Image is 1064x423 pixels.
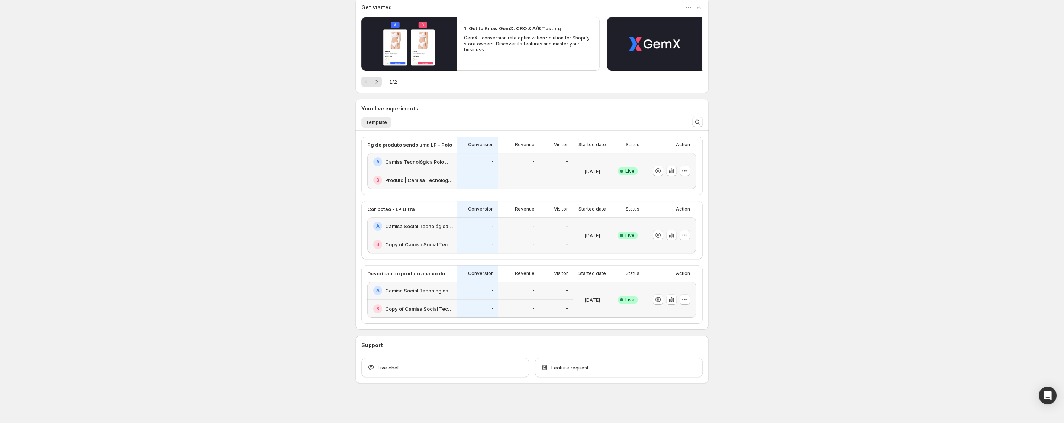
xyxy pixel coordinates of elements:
[468,270,494,276] p: Conversion
[491,306,494,312] p: -
[607,17,702,71] button: Play video
[385,176,453,184] h2: Produto | Camisa Tecnológica Polo Ultra Masculina | Praticidade e [PERSON_NAME] | Consolatio
[376,288,380,294] h2: A
[376,241,379,247] h2: B
[626,206,639,212] p: Status
[376,159,380,165] h2: A
[532,159,535,165] p: -
[361,342,383,349] h3: Support
[385,222,453,230] h2: Camisa Social Tecnológica Ultra-Stretch Masculina | Praticidade e [PERSON_NAME] | Consolatio
[554,270,568,276] p: Visitor
[468,206,494,212] p: Conversion
[389,78,397,86] span: 1 / 2
[626,270,639,276] p: Status
[566,177,568,183] p: -
[361,4,392,11] h3: Get started
[584,167,600,175] p: [DATE]
[491,159,494,165] p: -
[491,177,494,183] p: -
[625,168,635,174] span: Live
[578,206,606,212] p: Started date
[676,206,690,212] p: Action
[566,241,568,247] p: -
[361,77,382,87] nav: Pagination
[464,25,561,32] h2: 1. Get to Know GemX: CRO & A/B Testing
[515,206,535,212] p: Revenue
[468,142,494,148] p: Conversion
[385,241,453,248] h2: Copy of Camisa Social Tecnológica Ultra-Stretch Masculina | Praticidade e [PERSON_NAME] | Consolatio
[366,119,387,125] span: Template
[367,141,452,148] p: Pg de produto sendo uma LP - Polo
[532,288,535,294] p: -
[515,270,535,276] p: Revenue
[578,270,606,276] p: Started date
[532,306,535,312] p: -
[584,232,600,239] p: [DATE]
[367,270,453,277] p: Descricao do produto abaixo do preco - produto Ultra
[361,17,457,71] button: Play video
[491,288,494,294] p: -
[578,142,606,148] p: Started date
[367,205,415,213] p: Cor botão - LP Ultra
[361,105,418,112] h3: Your live experiments
[378,364,399,371] span: Live chat
[376,306,379,312] h2: B
[625,297,635,303] span: Live
[692,117,703,127] button: Search and filter results
[566,288,568,294] p: -
[676,270,690,276] p: Action
[584,296,600,304] p: [DATE]
[385,158,453,166] h2: Camisa Tecnológica Polo Ultra Masculina | Praticidade e [PERSON_NAME] | Consolatio
[491,241,494,247] p: -
[551,364,589,371] span: Feature request
[626,142,639,148] p: Status
[554,142,568,148] p: Visitor
[385,305,453,313] h2: Copy of Camisa Social Tecnológica Ultra-Stretch Masculina | Praticidade e [PERSON_NAME] | Consolatio
[371,77,382,87] button: Next
[385,287,453,294] h2: Camisa Social Tecnológica Ultra-Stretch Masculina | Praticidade e [PERSON_NAME] | Consolatio
[376,177,379,183] h2: B
[491,223,494,229] p: -
[1039,387,1057,404] div: Open Intercom Messenger
[625,233,635,238] span: Live
[566,306,568,312] p: -
[566,159,568,165] p: -
[532,241,535,247] p: -
[515,142,535,148] p: Revenue
[532,177,535,183] p: -
[376,223,380,229] h2: A
[676,142,690,148] p: Action
[566,223,568,229] p: -
[464,35,592,53] p: GemX - conversion rate optimization solution for Shopify store owners. Discover its features and ...
[532,223,535,229] p: -
[554,206,568,212] p: Visitor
